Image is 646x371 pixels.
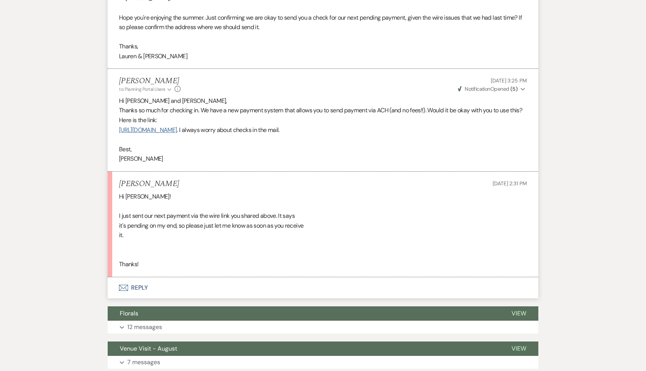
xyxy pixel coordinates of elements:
[499,306,538,321] button: View
[499,342,538,356] button: View
[119,51,527,61] p: Lauren & [PERSON_NAME]
[458,85,518,92] span: Opened
[512,345,526,352] span: View
[512,309,526,317] span: View
[119,42,527,51] p: Thanks,
[119,86,173,93] button: to: Planning Portal Users
[119,144,527,154] p: Best,
[119,126,177,134] a: [URL][DOMAIN_NAME]
[119,179,179,189] h5: [PERSON_NAME]
[127,357,160,367] p: 7 messages
[127,322,162,332] p: 12 messages
[457,85,527,93] button: NotificationOpened (5)
[108,356,538,369] button: 7 messages
[108,306,499,321] button: Florals
[119,154,527,164] p: [PERSON_NAME]
[108,321,538,334] button: 12 messages
[510,85,518,92] strong: ( 5 )
[108,277,538,298] button: Reply
[119,86,165,92] span: to: Planning Portal Users
[120,345,177,352] span: Venue Visit - August
[465,85,490,92] span: Notification
[119,76,181,86] h5: [PERSON_NAME]
[119,13,527,32] p: Hope you're enjoying the summer. Just confirming we are okay to send you a check for our next pen...
[119,106,527,125] p: Thanks so much for checking in. We have a new payment system that allows you to send payment via ...
[119,125,527,135] p: . I always worry about checks in the mail.
[493,180,527,187] span: [DATE] 2:31 PM
[120,309,138,317] span: Florals
[119,192,527,269] div: Hi [PERSON_NAME]! I just sent our next payment via the wire link you shared above. It says it's p...
[119,96,527,106] p: Hi [PERSON_NAME] and [PERSON_NAME],
[108,342,499,356] button: Venue Visit - August
[491,77,527,84] span: [DATE] 3:25 PM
